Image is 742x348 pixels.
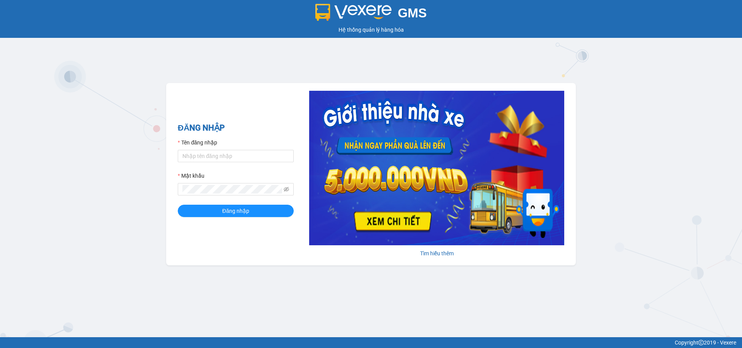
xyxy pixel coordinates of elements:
img: banner-0 [309,91,564,245]
div: Tìm hiểu thêm [309,249,564,258]
span: GMS [398,6,427,20]
img: logo 2 [315,4,392,21]
span: Đăng nhập [222,207,249,215]
button: Đăng nhập [178,205,294,217]
label: Mật khẩu [178,171,204,180]
input: Tên đăng nhập [178,150,294,162]
div: Copyright 2019 - Vexere [6,338,736,347]
h2: ĐĂNG NHẬP [178,122,294,134]
a: GMS [315,12,427,18]
div: Hệ thống quản lý hàng hóa [2,25,740,34]
input: Mật khẩu [182,185,282,194]
span: copyright [698,340,704,345]
label: Tên đăng nhập [178,138,217,147]
span: eye-invisible [284,187,289,192]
